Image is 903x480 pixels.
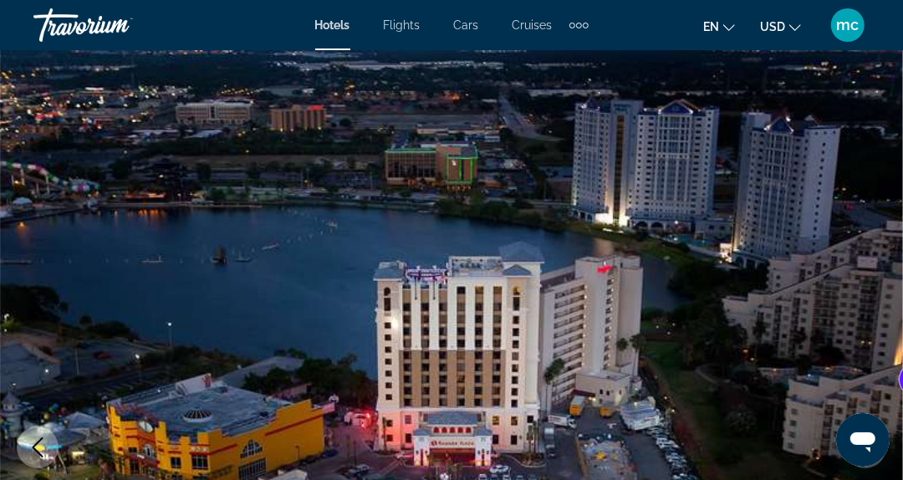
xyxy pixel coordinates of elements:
a: Hotels [315,18,350,32]
span: mc [837,17,860,33]
a: Cars [454,18,479,32]
a: Travorium [33,3,201,47]
iframe: Button to launch messaging window [836,413,890,467]
span: USD [760,20,785,33]
button: User Menu [826,8,870,43]
a: Flights [384,18,421,32]
button: Change language [703,14,735,38]
a: Cruises [513,18,553,32]
span: en [703,20,719,33]
button: Previous image [17,426,59,468]
button: Extra navigation items [569,12,589,38]
button: Change currency [760,14,801,38]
